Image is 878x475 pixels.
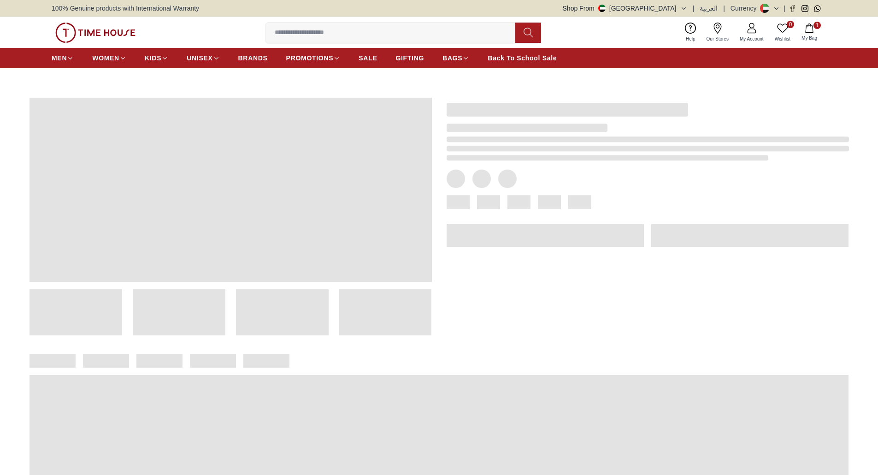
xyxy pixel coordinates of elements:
span: | [723,4,725,13]
span: 0 [787,21,794,28]
div: Currency [731,4,760,13]
span: Back To School Sale [488,53,557,63]
a: UNISEX [187,50,219,66]
a: SALE [359,50,377,66]
span: Wishlist [771,35,794,42]
span: SALE [359,53,377,63]
span: GIFTING [395,53,424,63]
span: My Bag [798,35,821,41]
a: BRANDS [238,50,268,66]
a: KIDS [145,50,168,66]
span: BRANDS [238,53,268,63]
span: KIDS [145,53,161,63]
a: Facebook [789,5,796,12]
span: Help [682,35,699,42]
button: 1My Bag [796,22,823,43]
a: Instagram [801,5,808,12]
a: Whatsapp [814,5,821,12]
a: GIFTING [395,50,424,66]
span: 1 [813,22,821,29]
span: BAGS [442,53,462,63]
a: Back To School Sale [488,50,557,66]
span: | [693,4,695,13]
a: Help [680,21,701,44]
span: My Account [736,35,767,42]
button: Shop From[GEOGRAPHIC_DATA] [563,4,687,13]
span: WOMEN [92,53,119,63]
a: 0Wishlist [769,21,796,44]
span: Our Stores [703,35,732,42]
a: PROMOTIONS [286,50,341,66]
button: العربية [700,4,718,13]
span: MEN [52,53,67,63]
a: BAGS [442,50,469,66]
span: 100% Genuine products with International Warranty [52,4,199,13]
a: Our Stores [701,21,734,44]
img: United Arab Emirates [598,5,606,12]
span: | [784,4,785,13]
a: MEN [52,50,74,66]
span: PROMOTIONS [286,53,334,63]
a: WOMEN [92,50,126,66]
img: ... [55,23,136,43]
span: UNISEX [187,53,212,63]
